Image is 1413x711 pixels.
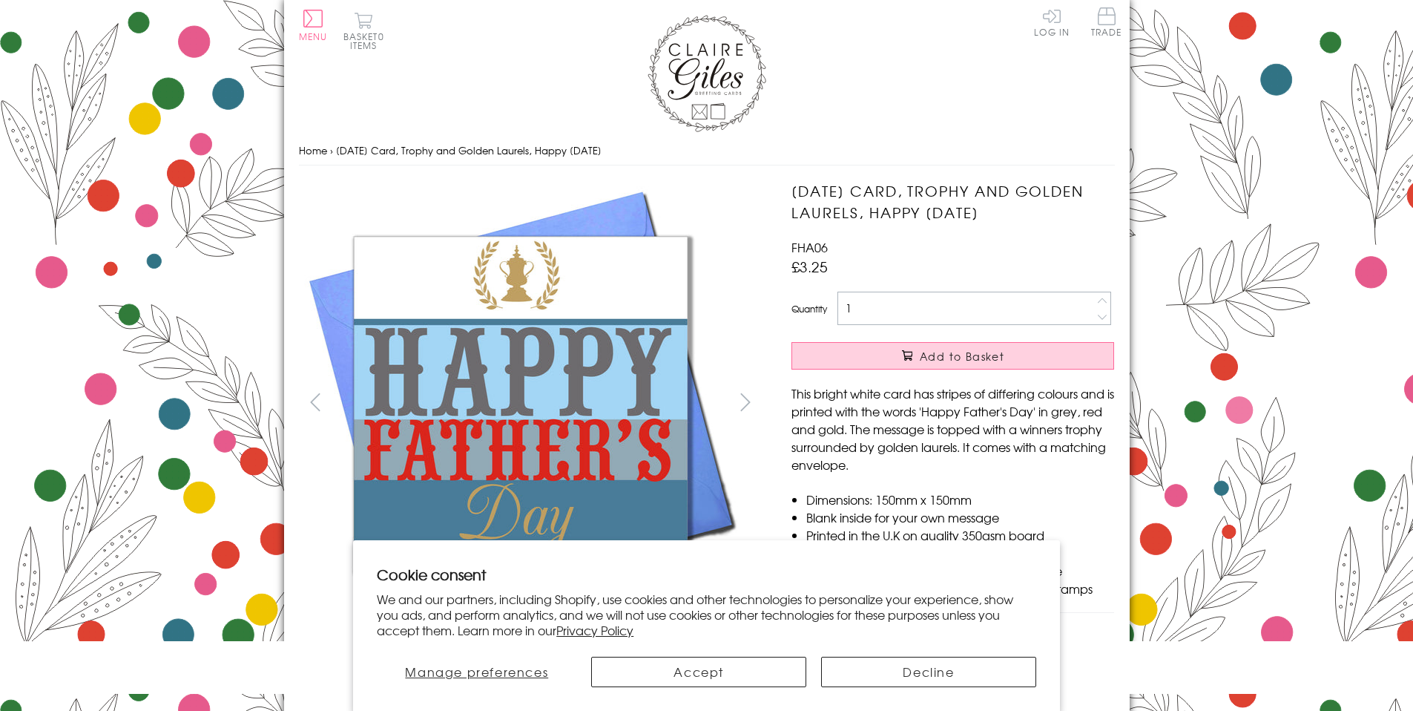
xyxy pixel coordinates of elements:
[330,143,333,157] span: ›
[299,143,327,157] a: Home
[648,15,766,132] img: Claire Giles Greetings Cards
[556,621,633,639] a: Privacy Policy
[1091,7,1122,36] span: Trade
[791,302,827,315] label: Quantity
[299,180,744,626] img: Father's Day Card, Trophy and Golden Laurels, Happy Father's Day
[591,657,806,687] button: Accept
[350,30,384,52] span: 0 items
[377,592,1036,638] p: We and our partners, including Shopify, use cookies and other technologies to personalize your ex...
[299,30,328,43] span: Menu
[343,12,384,50] button: Basket0 items
[920,349,1004,364] span: Add to Basket
[299,385,332,419] button: prev
[821,657,1036,687] button: Decline
[377,657,576,687] button: Manage preferences
[336,143,602,157] span: [DATE] Card, Trophy and Golden Laurels, Happy [DATE]
[806,491,1114,508] li: Dimensions: 150mm x 150mm
[377,564,1036,585] h2: Cookie consent
[728,385,762,419] button: next
[806,526,1114,544] li: Printed in the U.K on quality 350gsm board
[299,136,1115,166] nav: breadcrumbs
[791,384,1114,474] p: This bright white card has stripes of differing colours and is printed with the words 'Happy Fath...
[806,508,1114,526] li: Blank inside for your own message
[791,256,828,277] span: £3.25
[791,238,828,256] span: FHA06
[1091,7,1122,39] a: Trade
[791,180,1114,223] h1: [DATE] Card, Trophy and Golden Laurels, Happy [DATE]
[405,663,548,681] span: Manage preferences
[299,10,328,41] button: Menu
[1034,7,1070,36] a: Log In
[791,342,1114,370] button: Add to Basket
